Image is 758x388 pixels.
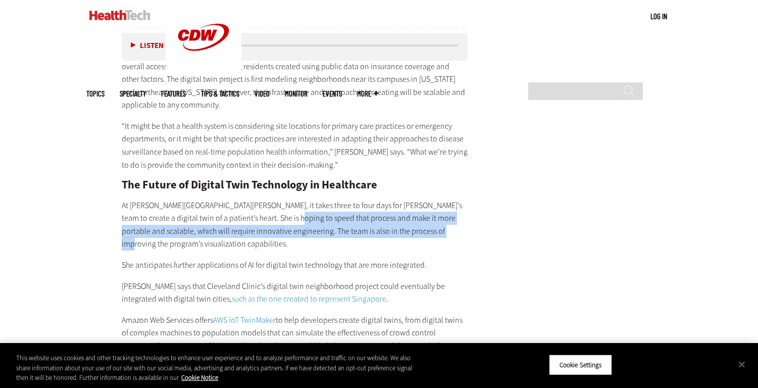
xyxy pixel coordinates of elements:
[213,315,276,325] a: AWS IoT TwinMaker
[549,354,612,375] button: Cookie Settings
[16,353,417,383] div: This website uses cookies and other tracking technologies to enhance user experience and to analy...
[122,259,468,272] p: She anticipates further applications of AI for digital twin technology that are more integrated.
[161,90,186,98] a: Features
[122,280,468,306] p: [PERSON_NAME] says that Cleveland Clinic’s digital twin neighborhood project could eventually be ...
[86,90,105,98] span: Topics
[89,10,150,20] img: Home
[232,294,386,304] a: such as the one created to represent Singapore
[181,373,218,382] a: More information about your privacy
[122,179,468,190] h2: The Future of Digital Twin Technology in Healthcare
[357,90,378,98] span: More
[285,90,308,98] a: MonITor
[650,11,667,22] div: User menu
[201,90,239,98] a: Tips & Tactics
[166,67,241,77] a: CDW
[122,199,468,251] p: At [PERSON_NAME][GEOGRAPHIC_DATA][PERSON_NAME], it takes three to four days for [PERSON_NAME]’s t...
[122,120,468,171] p: “It might be that a health system is considering site locations for primary care practices or eme...
[731,353,753,375] button: Close
[122,314,468,365] p: Amazon Web Services offers to help developers create digital twins, from digital twins of complex...
[120,90,146,98] span: Specialty
[650,12,667,21] a: Log in
[323,90,342,98] a: Events
[255,90,270,98] a: Video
